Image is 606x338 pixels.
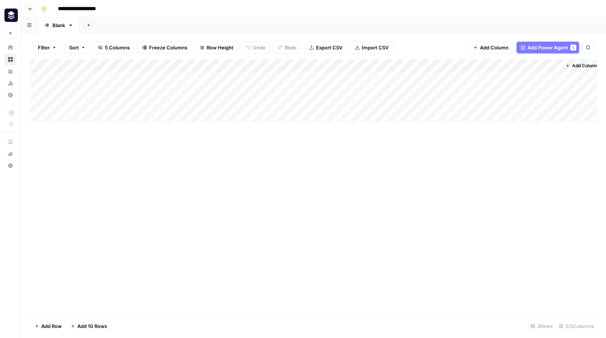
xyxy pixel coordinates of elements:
a: Settings [4,89,16,101]
button: Add Column [468,42,513,53]
span: Add Column [480,44,509,51]
button: Filter [33,42,61,53]
a: Blank [38,18,80,33]
button: Redo [273,42,302,53]
button: Add Row [30,320,66,332]
span: Redo [285,44,297,51]
span: Sort [69,44,79,51]
a: Home [4,42,16,53]
span: 1 [572,45,574,51]
span: Add Power Agent [528,44,568,51]
div: What's new? [5,148,16,159]
a: Browse [4,53,16,65]
button: 5 Columns [93,42,135,53]
button: Freeze Columns [138,42,192,53]
span: Add 10 Rows [77,322,107,330]
img: Platformengineering.org Logo [4,9,18,22]
div: 1 [570,45,576,51]
button: Add Power Agent1 [516,42,579,53]
span: Freeze Columns [149,44,187,51]
a: Usage [4,77,16,89]
button: Add 10 Rows [66,320,112,332]
button: Workspace: Platformengineering.org [4,6,16,25]
span: Filter [38,44,50,51]
div: Blank [52,22,65,29]
button: Undo [241,42,270,53]
span: 5 Columns [105,44,130,51]
button: Add Column [563,61,601,71]
a: AirOps Academy [4,136,16,148]
button: Sort [64,42,90,53]
div: 3 Rows [528,320,556,332]
button: Row Height [195,42,238,53]
span: Row Height [207,44,233,51]
div: 5/5 Columns [556,320,597,332]
button: Help + Support [4,160,16,172]
span: Export CSV [316,44,342,51]
button: Import CSV [350,42,393,53]
span: Undo [253,44,265,51]
span: Add Row [41,322,62,330]
a: Your Data [4,65,16,77]
span: Import CSV [362,44,389,51]
span: Add Column [572,62,598,69]
button: What's new? [4,148,16,160]
button: Export CSV [304,42,347,53]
